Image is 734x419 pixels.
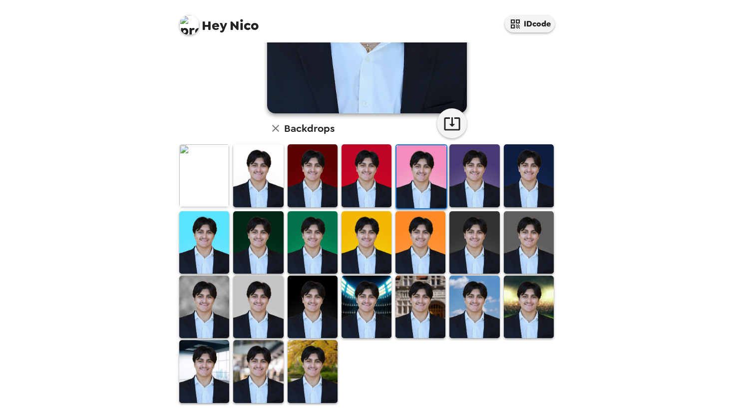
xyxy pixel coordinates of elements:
[179,144,229,207] img: Original
[202,16,227,34] span: Hey
[179,15,199,35] img: profile pic
[505,15,555,32] button: IDcode
[284,120,335,136] h6: Backdrops
[179,10,259,32] span: Nico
